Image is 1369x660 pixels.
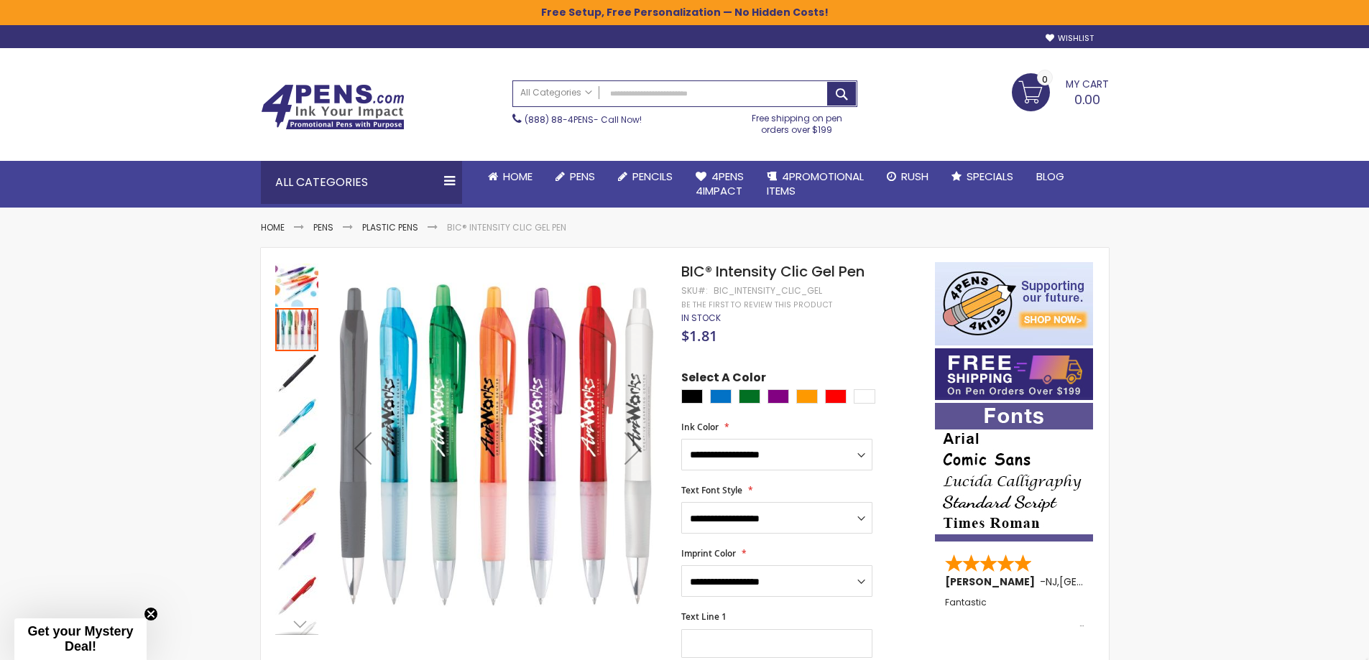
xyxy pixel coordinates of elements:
span: 4PROMOTIONAL ITEMS [767,169,864,198]
a: Blog [1025,161,1076,192]
img: 4Pens Custom Pens and Promotional Products [261,84,405,130]
a: Home [476,161,544,192]
div: Blue Light [710,389,732,404]
span: 0 [1042,73,1048,86]
span: Get your Mystery Deal! [27,624,133,654]
img: BIC® Intensity Clic Gel Pen [275,264,318,307]
a: Pens [544,161,607,192]
li: BIC® Intensity Clic Gel Pen [447,222,566,233]
span: 4Pens 4impact [696,169,744,198]
span: 0.00 [1074,90,1100,108]
span: Pens [570,169,595,184]
div: Purple [768,389,789,404]
span: [GEOGRAPHIC_DATA] [1059,575,1165,589]
img: BIC® Intensity Clic Gel Pen [275,397,318,440]
div: BIC® Intensity Clic Gel Pen [275,529,320,574]
span: $1.81 [681,326,717,345]
a: All Categories [513,81,599,105]
a: Specials [940,161,1025,192]
div: BIC® Intensity Clic Gel Pen [275,262,320,307]
div: BIC® Intensity Clic Gel Pen [275,307,320,351]
span: - Call Now! [525,113,642,126]
span: In stock [681,312,721,324]
span: Select A Color [681,370,766,389]
span: Pencils [632,169,673,184]
span: Imprint Color [681,547,736,559]
div: Free shipping on pen orders over $199 [737,107,857,136]
div: Orange [796,389,818,404]
span: Ink Color [681,421,719,433]
span: - , [1040,575,1165,589]
a: Rush [875,161,940,192]
div: Next [604,262,662,635]
img: BIC® Intensity Clic Gel Pen [275,531,318,574]
a: Home [261,221,285,233]
div: BIC® Intensity Clic Gel Pen [275,396,320,440]
div: bic_intensity_clic_gel [714,285,822,297]
div: BIC® Intensity Clic Gel Pen [275,485,320,529]
div: Black [681,389,703,404]
div: BIC® Intensity Clic Gel Pen [275,440,320,485]
a: (888) 88-4PENS [525,113,594,126]
span: Text Font Style [681,484,742,496]
a: Pens [313,221,333,233]
a: Be the first to review this product [681,299,832,310]
a: Plastic Pens [362,221,418,233]
a: 4Pens4impact [684,161,755,208]
img: Free shipping on orders over $199 [935,348,1093,400]
div: Green [739,389,760,404]
span: Text Line 1 [681,610,727,623]
span: Rush [901,169,928,184]
div: BIC® Intensity Clic Gel Pen [275,351,320,396]
img: BIC® Intensity Clic Gel Pen [334,282,663,610]
img: font-personalization-examples [935,403,1093,542]
img: BIC® Intensity Clic Gel Pen [275,486,318,529]
img: BIC® Intensity Clic Gel Pen [275,442,318,485]
div: Next [275,613,318,635]
img: BIC® Intensity Clic Gel Pen [275,575,318,618]
span: BIC® Intensity Clic Gel Pen [681,261,865,282]
a: Wishlist [1046,33,1094,44]
div: Red [825,389,847,404]
a: 0.00 0 [1012,73,1109,109]
span: Blog [1036,169,1064,184]
div: Previous [334,262,392,635]
img: 4pens 4 kids [935,262,1093,345]
div: White [854,389,875,404]
div: Fantastic [945,598,1084,628]
a: Pencils [607,161,684,192]
strong: SKU [681,284,708,297]
span: Specials [967,169,1013,184]
div: Availability [681,312,721,324]
span: [PERSON_NAME] [945,575,1040,589]
span: Home [503,169,533,184]
a: 4PROMOTIONALITEMS [755,161,875,208]
div: All Categories [261,161,462,204]
div: BIC® Intensity Clic Gel Pen [275,574,320,618]
span: All Categories [520,87,592,98]
button: Close teaser [144,607,158,621]
div: Get your Mystery Deal!Close teaser [14,618,147,660]
img: BIC® Intensity Clic Gel Pen [275,353,318,396]
span: NJ [1046,575,1057,589]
